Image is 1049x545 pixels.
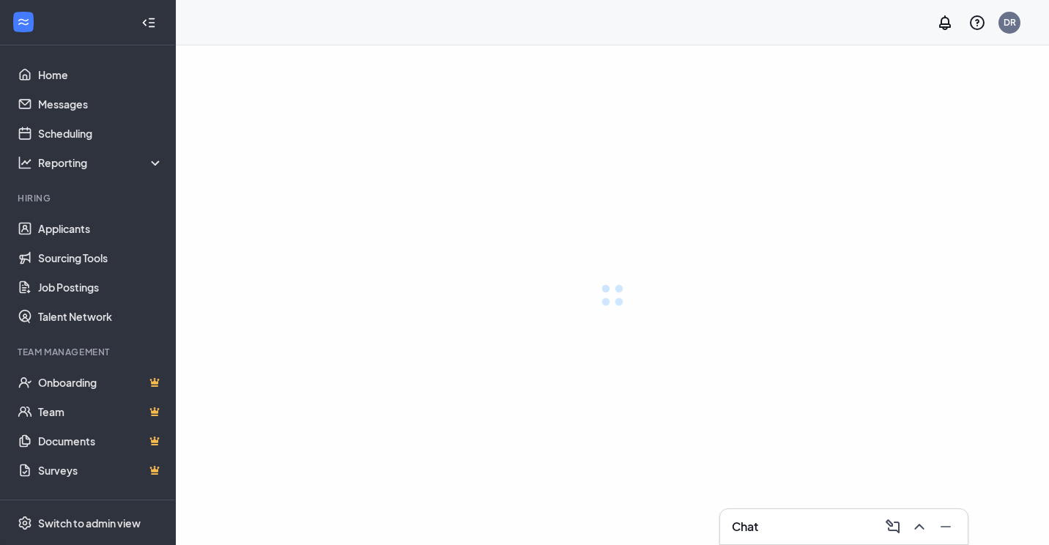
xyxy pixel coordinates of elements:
[16,15,31,29] svg: WorkstreamLogo
[38,119,163,148] a: Scheduling
[38,516,141,530] div: Switch to admin view
[38,368,163,397] a: OnboardingCrown
[732,519,758,535] h3: Chat
[38,272,163,302] a: Job Postings
[38,302,163,331] a: Talent Network
[936,14,954,31] svg: Notifications
[38,214,163,243] a: Applicants
[18,192,160,204] div: Hiring
[933,515,956,538] button: Minimize
[18,346,160,358] div: Team Management
[18,516,32,530] svg: Settings
[38,456,163,485] a: SurveysCrown
[38,426,163,456] a: DocumentsCrown
[38,397,163,426] a: TeamCrown
[968,14,986,31] svg: QuestionInfo
[38,60,163,89] a: Home
[880,515,903,538] button: ComposeMessage
[884,518,902,535] svg: ComposeMessage
[1004,16,1016,29] div: DR
[937,518,955,535] svg: Minimize
[38,89,163,119] a: Messages
[18,155,32,170] svg: Analysis
[141,15,156,30] svg: Collapse
[911,518,928,535] svg: ChevronUp
[906,515,930,538] button: ChevronUp
[38,243,163,272] a: Sourcing Tools
[38,155,164,170] div: Reporting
